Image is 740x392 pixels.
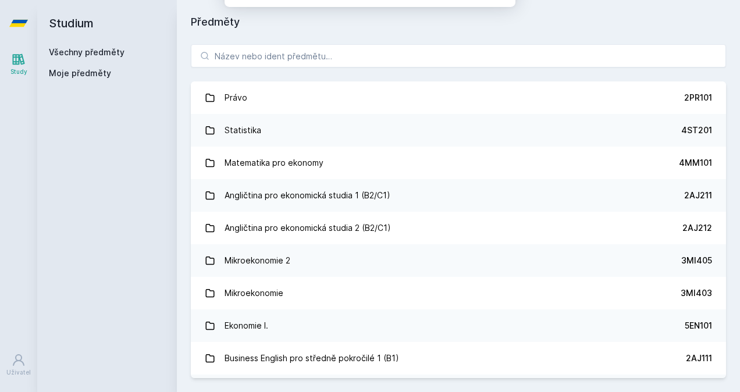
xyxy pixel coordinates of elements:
img: notification icon [239,14,285,60]
div: 2AJ111 [686,352,712,364]
div: Matematika pro ekonomy [225,151,323,174]
div: 3MI403 [681,287,712,299]
div: [PERSON_NAME] dostávat tipy ohledně studia, nových testů, hodnocení učitelů a předmětů? [285,14,501,41]
div: 5EN101 [685,320,712,332]
a: Statistika 4ST201 [191,114,726,147]
a: Angličtina pro ekonomická studia 2 (B2/C1) 2AJ212 [191,212,726,244]
div: Angličtina pro ekonomická studia 2 (B2/C1) [225,216,391,240]
button: Ne [351,60,393,90]
a: Ekonomie I. 5EN101 [191,309,726,342]
div: Uživatel [6,368,31,377]
a: Business English pro středně pokročilé 1 (B1) 2AJ111 [191,342,726,375]
div: 3MI405 [681,255,712,266]
div: Statistika [225,119,261,142]
div: 4MM101 [679,157,712,169]
div: Ekonomie I. [225,314,268,337]
a: Mikroekonomie 3MI403 [191,277,726,309]
div: Mikroekonomie [225,281,283,305]
a: Mikroekonomie 2 3MI405 [191,244,726,277]
div: 4ST201 [681,124,712,136]
div: Angličtina pro ekonomická studia 1 (B2/C1) [225,184,390,207]
div: Business English pro středně pokročilé 1 (B1) [225,347,399,370]
div: Mikroekonomie 2 [225,249,290,272]
a: Matematika pro ekonomy 4MM101 [191,147,726,179]
button: Jasně, jsem pro [400,60,501,90]
a: Uživatel [2,347,35,383]
div: 2AJ211 [684,190,712,201]
a: Angličtina pro ekonomická studia 1 (B2/C1) 2AJ211 [191,179,726,212]
div: 2AJ212 [682,222,712,234]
